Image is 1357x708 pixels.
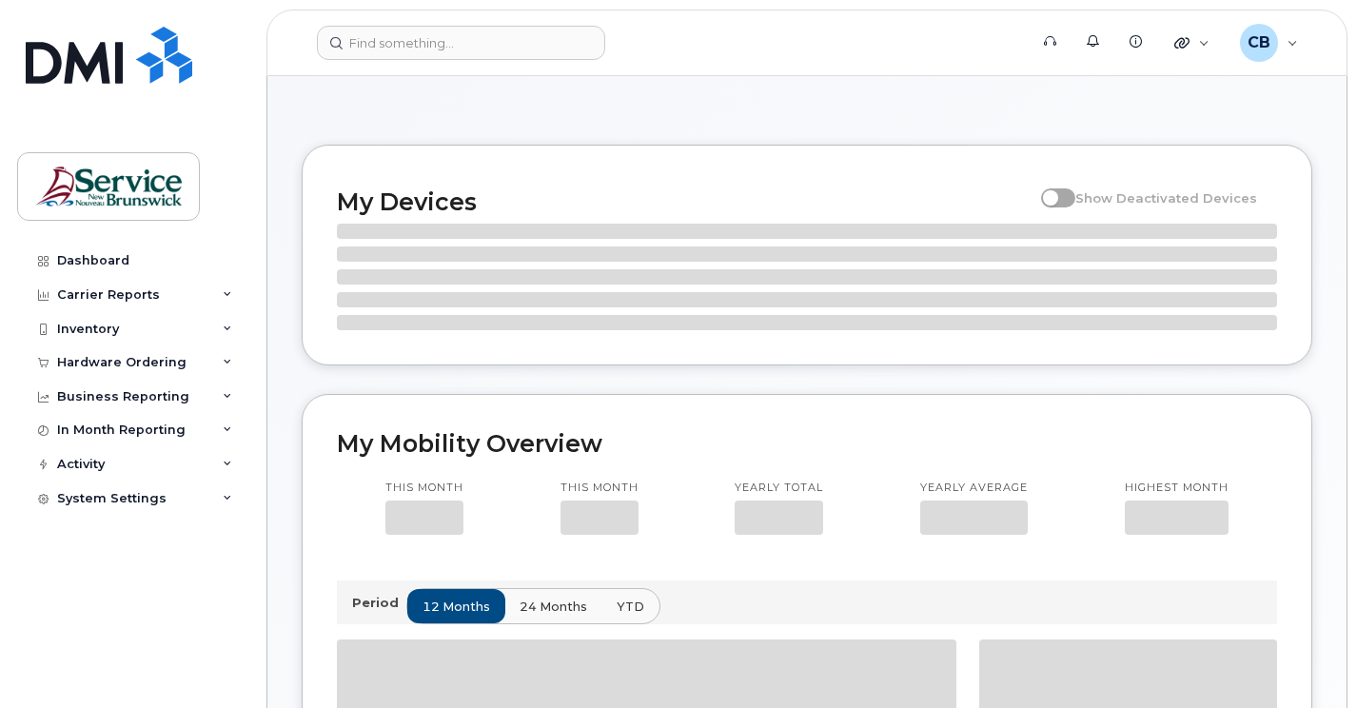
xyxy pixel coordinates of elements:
[520,598,587,616] span: 24 months
[735,481,823,496] p: Yearly total
[337,429,1277,458] h2: My Mobility Overview
[1125,481,1229,496] p: Highest month
[337,187,1032,216] h2: My Devices
[1041,180,1056,195] input: Show Deactivated Devices
[1075,190,1257,206] span: Show Deactivated Devices
[617,598,644,616] span: YTD
[560,481,639,496] p: This month
[352,594,406,612] p: Period
[385,481,463,496] p: This month
[920,481,1028,496] p: Yearly average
